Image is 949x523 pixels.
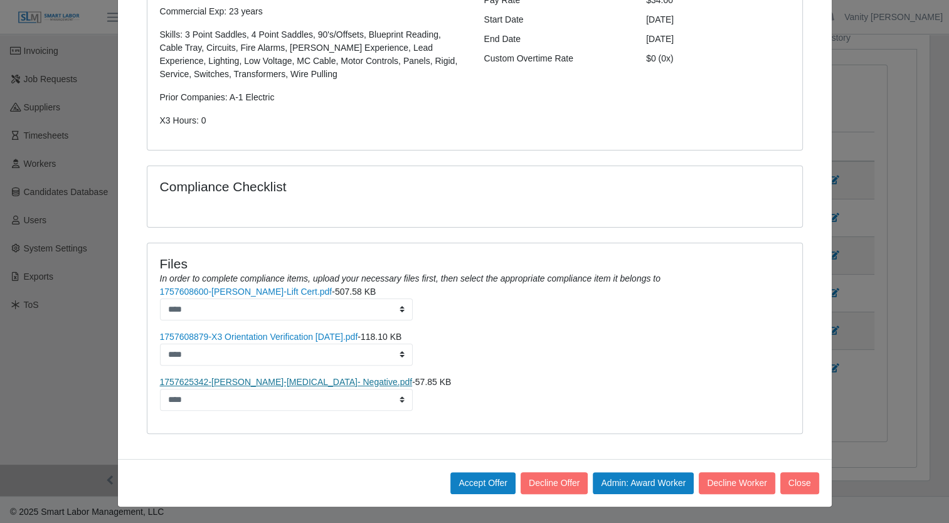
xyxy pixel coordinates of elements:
[475,13,637,26] div: Start Date
[593,472,694,494] button: Admin: Award Worker
[160,330,790,366] li: -
[475,33,637,46] div: End Date
[160,5,465,18] p: Commercial Exp: 23 years
[646,53,674,63] span: $0 (0x)
[475,52,637,65] div: Custom Overtime Rate
[361,332,401,342] span: 118.10 KB
[450,472,516,494] button: Accept Offer
[160,256,790,272] h4: Files
[160,287,332,297] a: 1757608600-[PERSON_NAME]-Lift Cert.pdf
[699,472,775,494] button: Decline Worker
[160,91,465,104] p: Prior Companies: A-1 Electric
[335,287,376,297] span: 507.58 KB
[160,273,660,283] i: In order to complete compliance items, upload your necessary files first, then select the appropr...
[160,114,465,127] p: X3 Hours: 0
[160,285,790,320] li: -
[160,377,413,387] a: 1757625342-[PERSON_NAME]-[MEDICAL_DATA]- Negative.pdf
[160,332,358,342] a: 1757608879-X3 Orientation Verification [DATE].pdf
[160,179,573,194] h4: Compliance Checklist
[160,376,790,411] li: -
[780,472,819,494] button: Close
[160,28,465,81] p: Skills: 3 Point Saddles, 4 Point Saddles, 90's/Offsets, Blueprint Reading, Cable Tray, Circuits, ...
[521,472,588,494] button: Decline Offer
[637,13,799,26] div: [DATE]
[646,34,674,44] span: [DATE]
[415,377,452,387] span: 57.85 KB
